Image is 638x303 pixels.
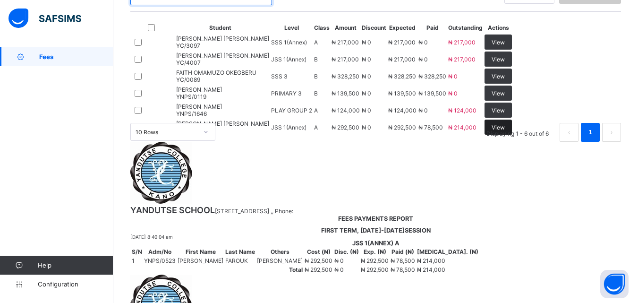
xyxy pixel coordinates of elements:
li: Displaying 1 - 6 out of 6 [479,123,556,142]
span: ₦ 217,000 [388,39,416,46]
th: Class [314,22,330,33]
span: First Term, [DATE]-[DATE] Session [321,227,431,234]
span: FAITH OMAMUZO OKEGBERU [176,69,256,76]
span: A [314,107,318,114]
th: First Name [177,248,224,256]
td: YNPS/0523 [144,257,176,265]
span: ₦ 124,000 [332,107,360,114]
span: [DATE] 8:40:04 am [130,234,621,240]
span: ₦ 139,500 [388,90,416,97]
span: Configuration [38,280,113,288]
span: JSS 1(Annex) [271,56,306,63]
span: ₦ 78,500 [391,266,415,273]
span: View [492,56,505,63]
span: ₦ 328,250 [418,73,446,80]
span: PRIMARY 3 [271,90,302,97]
th: [MEDICAL_DATA]. (₦) [417,248,479,256]
span: View [492,73,505,80]
th: Last Name [225,248,255,256]
th: Actions [484,22,512,33]
th: Discount [361,22,387,33]
span: ₦ 217,000 [332,56,359,63]
span: ₦ 328,250 [388,73,416,80]
button: Open asap [600,270,629,298]
span: Total [289,266,303,273]
div: 10 Rows [136,129,198,136]
span: B [314,90,318,97]
span: [PERSON_NAME] [PERSON_NAME] [176,52,269,59]
th: S/N [131,248,143,256]
span: [PERSON_NAME] [176,103,222,110]
span: PLAY GROUP 2 [271,107,312,114]
span: [STREET_ADDRESS] , , Phone: [215,208,293,215]
th: Paid [418,22,447,33]
th: Expected [388,22,417,33]
span: ₦ 328,250 [332,73,359,80]
span: ₦ 292,500 [305,266,332,273]
span: ₦ 124,000 [388,107,417,114]
span: JSS 1(Annex) A [352,240,400,247]
span: ₦ 0 [448,73,458,80]
span: ₦ 0 [418,56,428,63]
span: YANDUTSE SCHOOL [130,205,215,215]
span: View [492,39,505,46]
li: 上一页 [560,123,578,142]
span: ₦ 139,500 [418,90,446,97]
li: 下一页 [602,123,621,142]
span: ₦ 292,500 [305,257,332,264]
span: [PERSON_NAME] [PERSON_NAME] [176,120,269,127]
span: ₦ 0 [448,90,458,97]
span: YC/4007 [176,59,201,66]
th: Cost (₦) [304,248,333,256]
span: ₦ 292,500 [361,257,389,264]
td: FAROUK [225,257,255,265]
span: ₦ 0 [418,107,428,114]
span: ₦ 217,000 [448,39,476,46]
td: 1 [131,257,143,265]
img: safsims [9,9,81,28]
span: ₦ 0 [362,90,371,97]
span: SSS 3 [271,73,288,80]
span: YC/3097 [176,42,200,49]
span: YNPS/0119 [176,93,206,100]
span: [PERSON_NAME] [PERSON_NAME] [176,35,269,42]
img: yandutseschool.png [130,142,192,204]
span: ₦ 0 [418,39,428,46]
a: 1 [586,126,595,139]
span: [PERSON_NAME] [176,86,222,93]
th: Level [271,22,313,33]
th: Outstanding [448,22,483,33]
span: B [314,56,318,63]
span: View [492,124,505,131]
span: ₦ 0 [362,39,371,46]
span: Help [38,261,113,269]
span: ₦ 124,000 [448,107,476,114]
span: View [492,107,505,114]
span: FEES PAYMENTS REPORT [338,215,413,222]
th: Disc. (₦) [334,248,359,256]
button: prev page [560,123,578,142]
span: View [492,90,505,97]
td: [PERSON_NAME] [256,257,303,265]
span: ₦ 0 [362,73,371,80]
span: ₦ 0 [362,56,371,63]
th: Amount [331,22,360,33]
span: A [314,39,318,46]
span: ₦ 214,000 [417,257,445,264]
td: [PERSON_NAME] [177,257,224,265]
span: ₦ 292,500 [361,266,389,273]
button: next page [602,123,621,142]
span: YNPS/1646 [176,110,207,117]
th: Paid (₦) [390,248,416,256]
th: Exp. (₦) [360,248,389,256]
th: Adm/No [144,248,176,256]
th: Student [171,22,270,33]
span: SSS 1(Annex) [271,39,307,46]
span: ₦ 214,000 [417,266,445,273]
span: ₦ 0 [334,257,344,264]
span: ₦ 217,000 [332,39,359,46]
li: 1 [581,123,600,142]
span: ₦ 217,000 [448,56,476,63]
span: YC/0089 [176,76,200,83]
span: ₦ 0 [334,266,344,273]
